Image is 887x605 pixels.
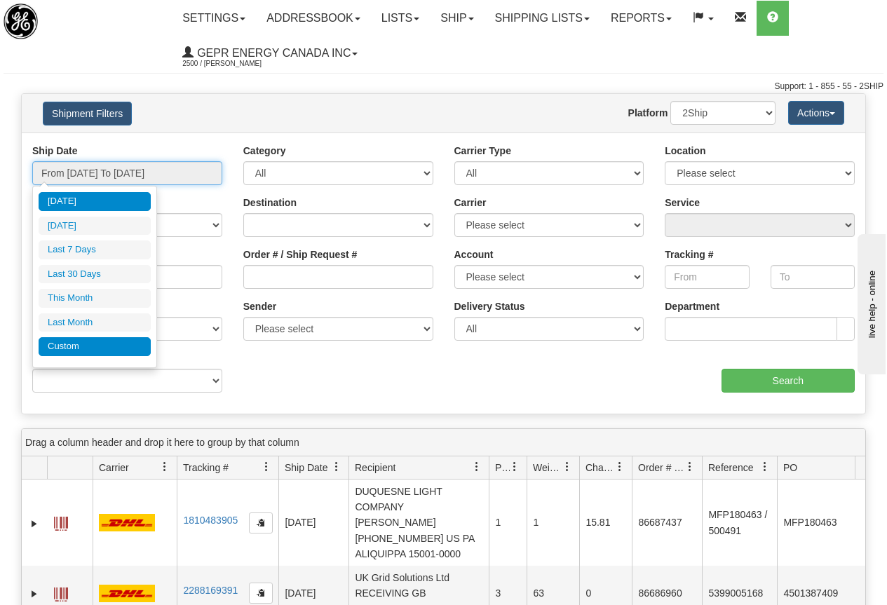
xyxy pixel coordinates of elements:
th: Press ctrl + space to group [579,456,632,480]
span: Carrier [99,461,129,475]
span: Charge [585,461,615,475]
li: Last 30 Days [39,265,151,284]
th: Press ctrl + space to group [777,456,870,480]
span: Order # / Ship Request # [638,461,685,475]
th: Press ctrl + space to group [177,456,278,480]
th: Press ctrl + space to group [47,456,93,480]
div: Support: 1 - 855 - 55 - 2SHIP [4,81,883,93]
label: Carrier [454,196,487,210]
label: Account [454,247,494,261]
td: MFP180463 [777,480,870,566]
label: Sender [243,299,276,313]
span: Packages [495,461,510,475]
span: Tracking # [183,461,229,475]
label: Carrier Type [454,144,511,158]
button: Actions [788,101,844,125]
a: Addressbook [256,1,371,36]
label: Platform [628,106,668,120]
input: To [771,265,855,289]
button: Shipment Filters [43,102,132,125]
iframe: chat widget [855,231,886,374]
label: Category [243,144,286,158]
img: logo2500.jpg [4,4,38,39]
li: Last Month [39,313,151,332]
td: [DATE] [278,480,348,566]
label: Order # / Ship Request # [243,247,358,261]
li: This Month [39,289,151,308]
a: GEPR Energy Canada Inc 2500 / [PERSON_NAME] [172,36,368,71]
a: PO filter column settings [846,455,870,479]
span: GEPR Energy Canada Inc [194,47,351,59]
a: Ship Date filter column settings [325,455,348,479]
a: Label [54,510,68,533]
th: Press ctrl + space to group [527,456,579,480]
th: Press ctrl + space to group [93,456,177,480]
input: From [665,265,749,289]
span: Weight [533,461,562,475]
a: Packages filter column settings [503,455,527,479]
td: 15.81 [579,480,632,566]
a: Lists [371,1,430,36]
td: MFP180463 / 500491 [702,480,777,566]
a: Tracking # filter column settings [255,455,278,479]
span: Recipient [355,461,395,475]
label: Delivery Status [454,299,525,313]
label: Location [665,144,705,158]
div: live help - online [11,12,130,22]
th: Press ctrl + space to group [632,456,702,480]
a: Reference filter column settings [753,455,777,479]
td: 1 [527,480,579,566]
button: Copy to clipboard [249,512,273,533]
a: Ship [430,1,484,36]
th: Press ctrl + space to group [489,456,527,480]
button: Copy to clipboard [249,583,273,604]
th: Press ctrl + space to group [278,456,348,480]
a: Carrier filter column settings [153,455,177,479]
label: Tracking # [665,247,713,261]
a: Expand [27,587,41,601]
a: Charge filter column settings [608,455,632,479]
li: Custom [39,337,151,356]
a: Weight filter column settings [555,455,579,479]
span: 2500 / [PERSON_NAME] [182,57,287,71]
input: Search [722,369,855,393]
li: [DATE] [39,217,151,236]
a: Order # / Ship Request # filter column settings [678,455,702,479]
span: Reference [708,461,754,475]
a: Settings [172,1,256,36]
li: [DATE] [39,192,151,211]
img: 7 - DHL_Worldwide [99,585,155,602]
a: Label [54,581,68,604]
label: Department [665,299,719,313]
td: 86687437 [632,480,702,566]
a: Reports [600,1,682,36]
td: DUQUESNE LIGHT COMPANY [PERSON_NAME] [PHONE_NUMBER] US PA ALIQUIPPA 15001-0000 [348,480,489,566]
th: Press ctrl + space to group [702,456,777,480]
li: Last 7 Days [39,240,151,259]
label: Service [665,196,700,210]
a: 2288169391 [183,585,238,596]
a: Shipping lists [485,1,600,36]
a: 1810483905 [183,515,238,526]
a: Expand [27,517,41,531]
span: Ship Date [285,461,327,475]
div: grid grouping header [22,429,865,456]
span: PO [783,461,797,475]
th: Press ctrl + space to group [348,456,489,480]
label: Destination [243,196,297,210]
label: Ship Date [32,144,78,158]
a: Recipient filter column settings [465,455,489,479]
img: 7 - DHL_Worldwide [99,514,155,531]
td: 1 [489,480,527,566]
